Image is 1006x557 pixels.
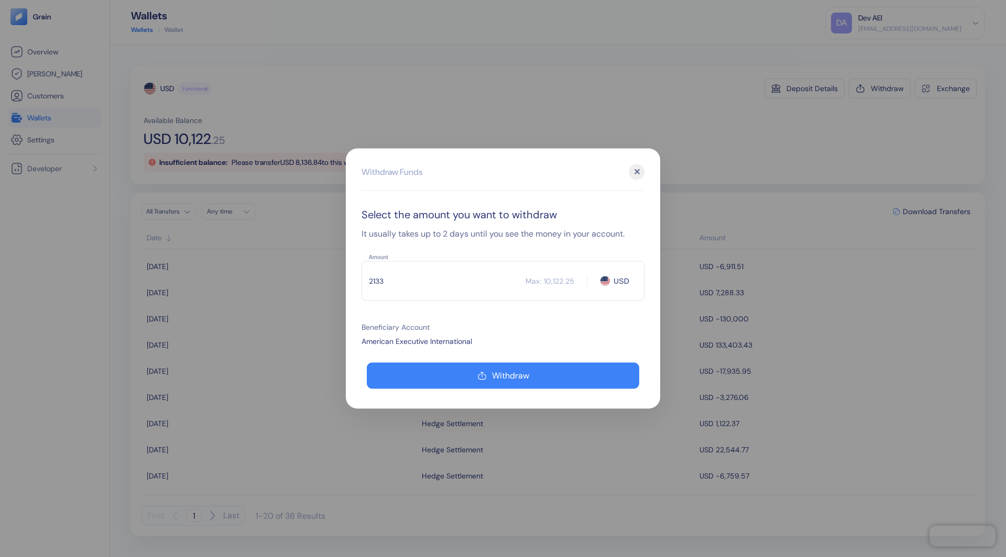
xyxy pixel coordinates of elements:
label: Amount [369,253,388,261]
button: Withdraw [367,363,639,389]
div: American Executive International [362,336,644,347]
iframe: Chatra live chat [930,526,996,547]
div: It usually takes up to 2 days until you see the money in your account. [362,228,644,240]
div: Select the amount you want to withdraw [362,207,644,222]
div: Beneficiary Account [362,322,644,333]
div: Withdraw [492,372,529,380]
div: Max: 10,122.25 [526,275,574,286]
div: Withdraw Funds [362,166,422,179]
div: ✕ [629,164,644,180]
